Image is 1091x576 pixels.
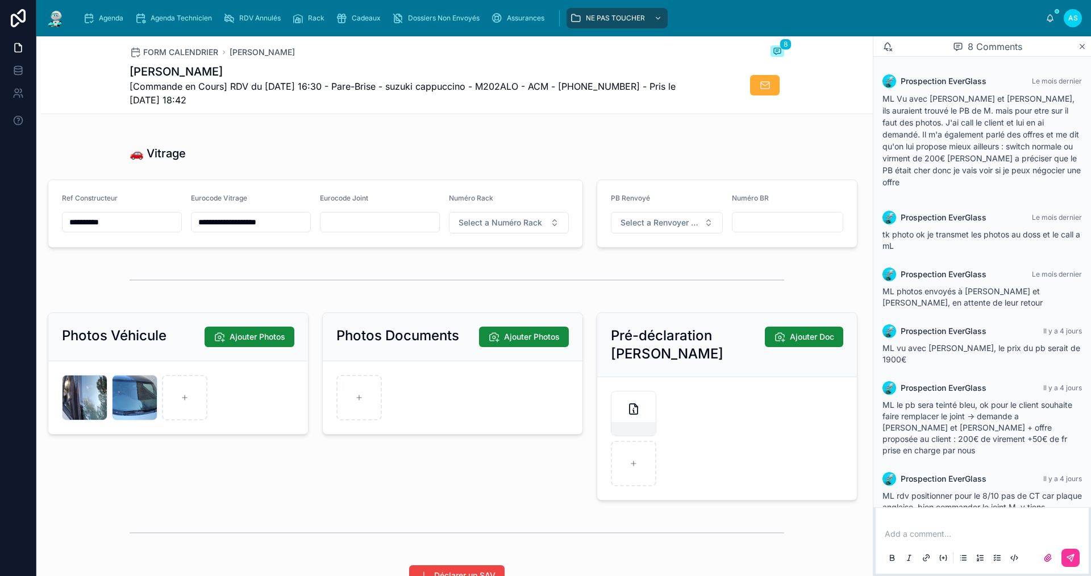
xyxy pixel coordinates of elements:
span: tk photo ok je transmet les photos au doss et le call a mL [882,229,1080,251]
span: Ref Constructeur [62,194,118,202]
span: Eurocode Joint [320,194,368,202]
span: Il y a 4 jours [1043,474,1082,483]
span: Prospection EverGlass [901,76,986,87]
a: RDV Annulés [220,8,289,28]
span: Il y a 4 jours [1043,383,1082,392]
span: Il y a 4 jours [1043,327,1082,335]
span: [Commande en Cours] RDV du [DATE] 16:30 - Pare-Brise - suzuki cappuccino - M202ALO - ACM - [PHONE... [130,80,699,107]
span: RDV Annulés [239,14,281,23]
span: Prospection EverGlass [901,212,986,223]
span: Ajouter Doc [790,331,834,343]
span: 8 [780,39,792,50]
span: Rack [308,14,324,23]
span: Le mois dernier [1032,213,1082,222]
a: Rack [289,8,332,28]
span: ML vu avec [PERSON_NAME], le prix du pb serait de 1900€ [882,343,1080,364]
span: Prospection EverGlass [901,269,986,280]
span: Le mois dernier [1032,270,1082,278]
button: Ajouter Photos [479,327,569,347]
span: PB Renvoyé [611,194,650,202]
a: Agenda Technicien [131,8,220,28]
button: Select Button [449,212,569,233]
span: Prospection EverGlass [901,473,986,485]
h1: [PERSON_NAME] [130,64,699,80]
span: Ajouter Photos [230,331,285,343]
span: Select a Renvoyer Vitrage [621,217,699,228]
span: Prospection EverGlass [901,382,986,394]
button: Ajouter Photos [205,327,294,347]
span: Agenda Technicien [151,14,212,23]
h2: Photos Documents [336,327,459,345]
a: Assurances [488,8,552,28]
h2: Pré-déclaration [PERSON_NAME] [611,327,765,363]
div: scrollable content [75,6,1046,31]
span: Prospection EverGlass [901,325,986,337]
a: FORM CALENDRIER [130,47,218,58]
p: ML Vu avec [PERSON_NAME] et [PERSON_NAME], ils auraient trouvé le PB de M. mais pour etre sur il ... [882,93,1082,188]
a: [PERSON_NAME] [230,47,295,58]
img: App logo [45,9,66,27]
span: Agenda [99,14,123,23]
span: Dossiers Non Envoyés [408,14,480,23]
h1: 🚗 Vitrage [130,145,186,161]
span: Le mois dernier [1032,77,1082,85]
span: AS [1068,14,1078,23]
a: NE PAS TOUCHER [567,8,668,28]
span: Assurances [507,14,544,23]
span: Eurocode Vitrage [191,194,247,202]
span: ML le pb sera teinté bleu, ok pour le client souhaite faire remplacer le joint -> demande a [PERS... [882,400,1072,455]
span: Numéro Rack [449,194,493,202]
button: Ajouter Doc [765,327,843,347]
span: 8 Comments [968,40,1022,53]
a: Agenda [80,8,131,28]
button: 8 [771,45,784,59]
h2: Photos Véhicule [62,327,166,345]
span: Cadeaux [352,14,381,23]
span: Numéro BR [732,194,769,202]
span: ML photos envoyés à [PERSON_NAME] et [PERSON_NAME], en attente de leur retour [882,286,1043,307]
span: Ajouter Photos [504,331,560,343]
span: FORM CALENDRIER [143,47,218,58]
span: ML rdv positionner pour le 8/10 pas de CT car plaque anglaise, bien commander le joint M. y tiens [882,491,1082,512]
span: NE PAS TOUCHER [586,14,645,23]
a: Dossiers Non Envoyés [389,8,488,28]
span: Select a Numéro Rack [459,217,542,228]
button: Select Button [611,212,723,233]
a: Cadeaux [332,8,389,28]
